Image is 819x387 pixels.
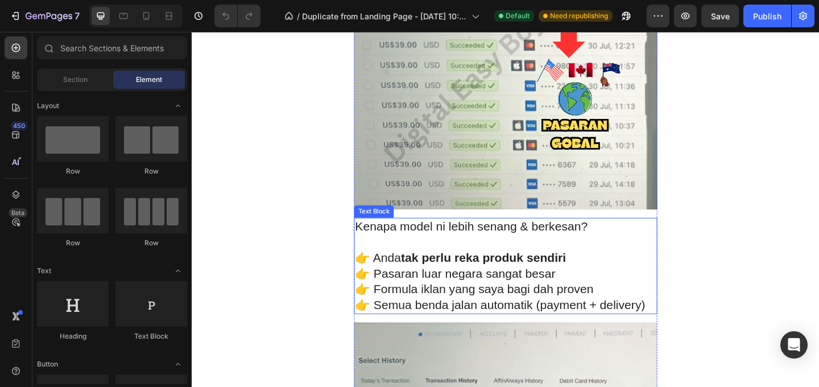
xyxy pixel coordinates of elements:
span: Default [506,11,530,21]
button: Publish [743,5,791,27]
p: 👉 Anda [177,237,505,254]
div: Beta [9,208,27,217]
p: 7 [75,9,80,23]
div: 450 [11,121,27,130]
span: Section [63,75,88,85]
p: 👉 Formula iklan yang saya bagi dah proven [177,271,505,289]
div: Heading [37,331,109,341]
span: Text [37,266,51,276]
span: / [297,10,300,22]
div: Row [37,166,109,176]
input: Search Sections & Elements [37,36,187,59]
div: Undo/Redo [214,5,260,27]
p: 👉 Pasaran luar negara sangat besar [177,254,505,271]
button: 7 [5,5,85,27]
span: Save [711,11,730,21]
div: Text Block [115,331,187,341]
span: Element [136,75,162,85]
div: Row [115,166,187,176]
iframe: Design area [192,32,819,387]
strong: tak perlu reka produk sendiri [227,238,407,253]
div: Text Block [179,190,217,200]
span: Duplicate from Landing Page - [DATE] 10:32:02 [302,10,467,22]
span: Need republishing [550,11,608,21]
div: Publish [753,10,781,22]
button: Save [701,5,739,27]
div: Rich Text Editor. Editing area: main [176,202,506,306]
span: Toggle open [169,97,187,115]
p: Kenapa model ni lebih senang & berkesan? [177,203,505,220]
div: Row [37,238,109,248]
span: Toggle open [169,262,187,280]
div: Open Intercom Messenger [780,331,808,359]
div: Row [115,238,187,248]
p: 👉 Semua benda jalan automatik (payment + delivery) [177,289,505,306]
span: Layout [37,101,59,111]
span: Toggle open [169,355,187,373]
span: Button [37,359,58,369]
